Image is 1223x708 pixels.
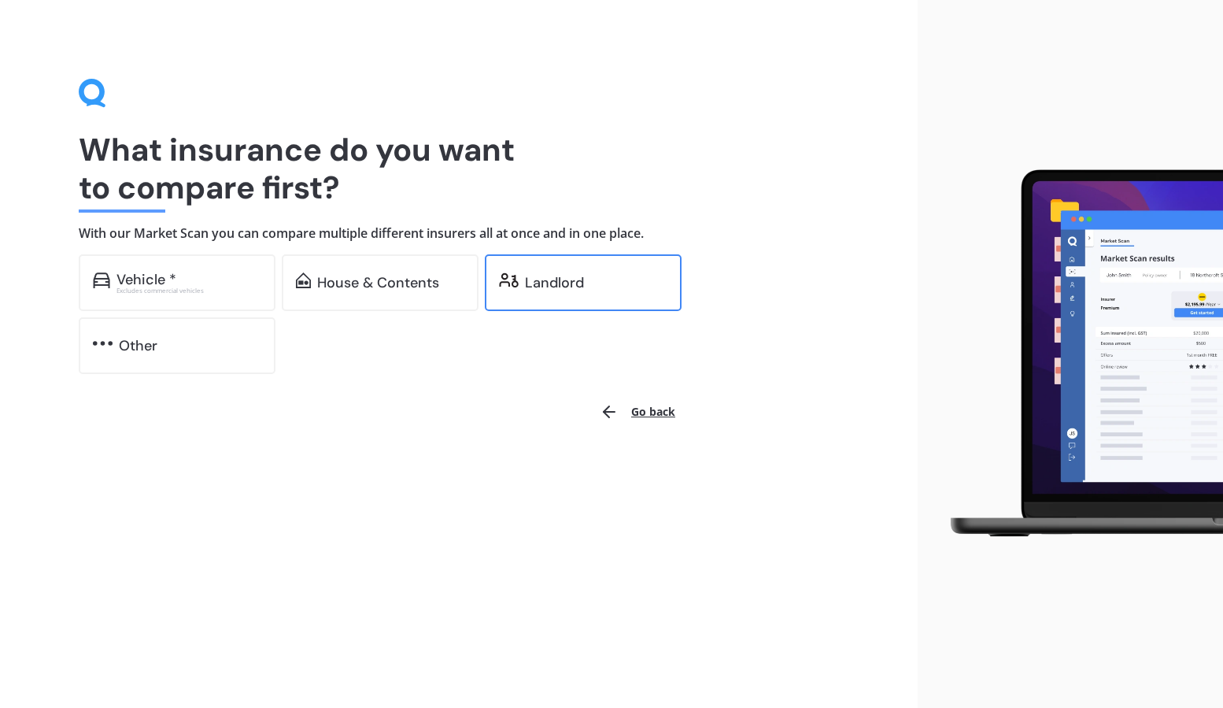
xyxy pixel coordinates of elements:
div: Vehicle * [116,272,176,287]
div: House & Contents [317,275,439,291]
img: landlord.470ea2398dcb263567d0.svg [499,272,519,288]
img: car.f15378c7a67c060ca3f3.svg [93,272,110,288]
button: Go back [590,393,685,431]
div: Other [119,338,157,354]
div: Landlord [525,275,584,291]
h1: What insurance do you want to compare first? [79,131,839,206]
div: Excludes commercial vehicles [116,287,261,294]
h4: With our Market Scan you can compare multiple different insurers all at once and in one place. [79,225,839,242]
img: home-and-contents.b802091223b8502ef2dd.svg [296,272,311,288]
img: other.81dba5aafe580aa69f38.svg [93,335,113,351]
